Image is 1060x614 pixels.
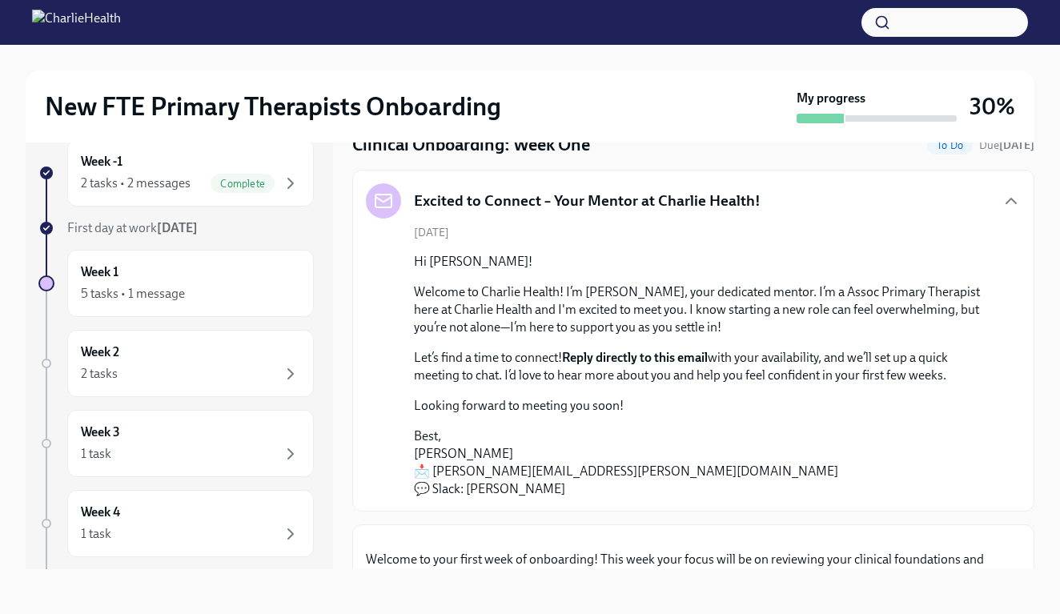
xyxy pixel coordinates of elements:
span: To Do [927,139,973,151]
a: First day at work[DATE] [38,219,314,237]
img: CharlieHealth [32,10,121,35]
span: [DATE] [414,225,449,240]
a: Week -12 tasks • 2 messagesComplete [38,139,314,207]
p: Let’s find a time to connect! with your availability, and we’ll set up a quick meeting to chat. I... [414,349,995,384]
h6: Week 4 [81,504,120,521]
h2: New FTE Primary Therapists Onboarding [45,90,501,122]
strong: My progress [797,90,865,107]
h6: Week 3 [81,423,120,441]
span: October 12th, 2025 07:00 [979,138,1034,153]
div: 2 tasks • 2 messages [81,175,191,192]
a: Week 22 tasks [38,330,314,397]
h6: Week 1 [81,263,118,281]
h4: Clinical Onboarding: Week One [352,133,590,157]
p: Hi [PERSON_NAME]! [414,253,995,271]
a: Week 15 tasks • 1 message [38,250,314,317]
span: Complete [211,178,275,190]
div: 1 task [81,525,111,543]
h6: Week -1 [81,153,122,171]
p: Looking forward to meeting you soon! [414,397,995,415]
strong: [DATE] [157,220,198,235]
h6: Week 2 [81,343,119,361]
h3: 30% [970,92,1015,121]
div: 1 task [81,445,111,463]
p: Welcome to your first week of onboarding! This week your focus will be on reviewing your clinical... [366,551,1021,586]
a: Week 31 task [38,410,314,477]
strong: [DATE] [999,138,1034,152]
p: Welcome to Charlie Health! I’m [PERSON_NAME], your dedicated mentor. I’m a Assoc Primary Therapis... [414,283,995,336]
a: Week 41 task [38,490,314,557]
span: First day at work [67,220,198,235]
div: 5 tasks • 1 message [81,285,185,303]
strong: Reply directly to this email [562,350,708,365]
h5: Excited to Connect – Your Mentor at Charlie Health! [414,191,761,211]
span: Due [979,138,1034,152]
div: 2 tasks [81,365,118,383]
p: Best, [PERSON_NAME] 📩 [PERSON_NAME][EMAIL_ADDRESS][PERSON_NAME][DOMAIN_NAME] 💬 Slack: [PERSON_NAME] [414,427,995,498]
